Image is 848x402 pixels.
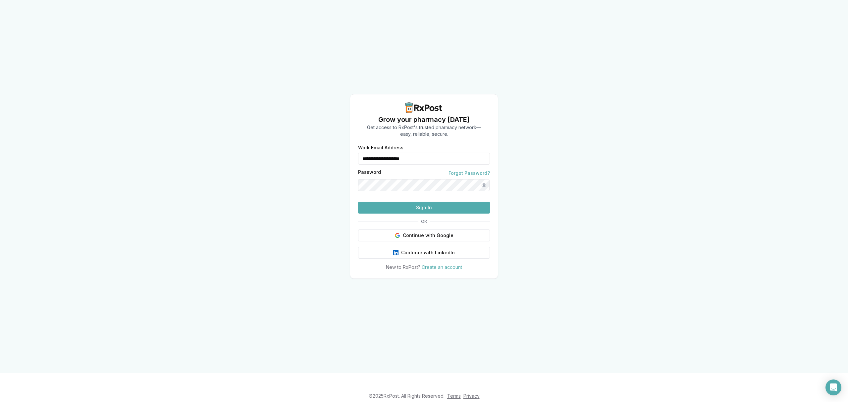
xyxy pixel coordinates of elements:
a: Forgot Password? [449,170,490,176]
button: Continue with Google [358,229,490,241]
span: New to RxPost? [386,264,420,270]
img: RxPost Logo [403,102,445,113]
button: Sign In [358,202,490,214]
label: Work Email Address [358,145,490,150]
a: Create an account [422,264,462,270]
p: Get access to RxPost's trusted pharmacy network— easy, reliable, secure. [367,124,481,137]
button: Continue with LinkedIn [358,247,490,259]
a: Terms [447,393,461,399]
a: Privacy [463,393,480,399]
img: Google [395,233,400,238]
img: LinkedIn [393,250,398,255]
div: Open Intercom Messenger [825,379,841,395]
span: OR [418,219,430,224]
button: Show password [478,179,490,191]
h1: Grow your pharmacy [DATE] [367,115,481,124]
label: Password [358,170,381,176]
